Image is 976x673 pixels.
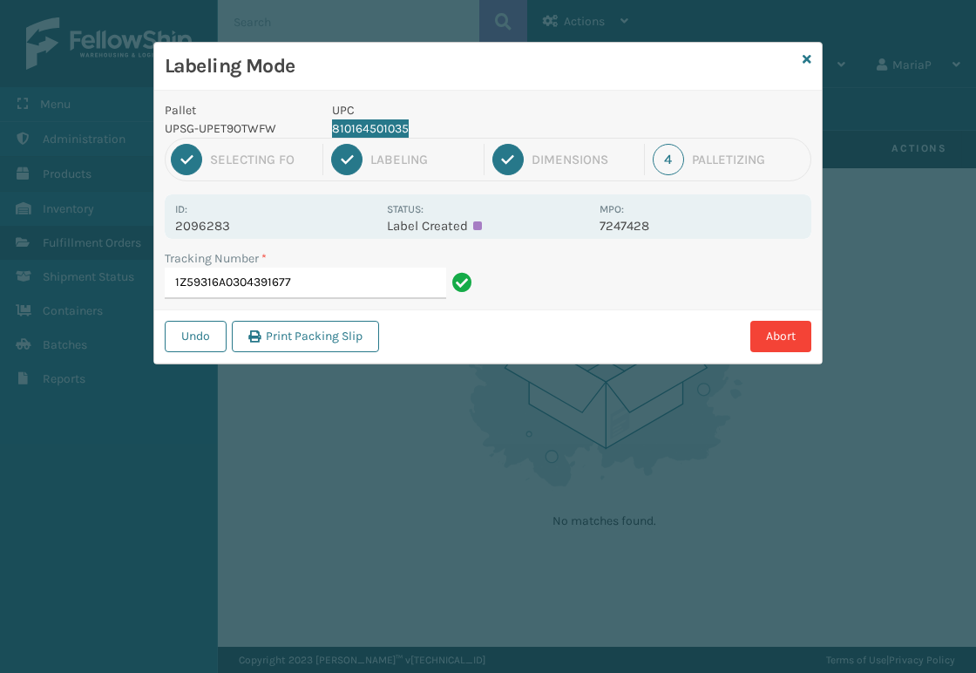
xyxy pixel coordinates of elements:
[532,152,636,167] div: Dimensions
[370,152,475,167] div: Labeling
[175,203,187,215] label: Id:
[600,203,624,215] label: MPO:
[387,218,588,234] p: Label Created
[653,144,684,175] div: 4
[165,101,311,119] p: Pallet
[165,321,227,352] button: Undo
[210,152,315,167] div: Selecting FO
[692,152,805,167] div: Palletizing
[165,249,267,268] label: Tracking Number
[387,203,424,215] label: Status:
[492,144,524,175] div: 3
[600,218,801,234] p: 7247428
[331,144,363,175] div: 2
[171,144,202,175] div: 1
[332,101,589,119] p: UPC
[175,218,376,234] p: 2096283
[332,119,589,138] p: 810164501035
[750,321,811,352] button: Abort
[165,119,311,138] p: UPSG-UPET9OTWFW
[165,53,796,79] h3: Labeling Mode
[232,321,379,352] button: Print Packing Slip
